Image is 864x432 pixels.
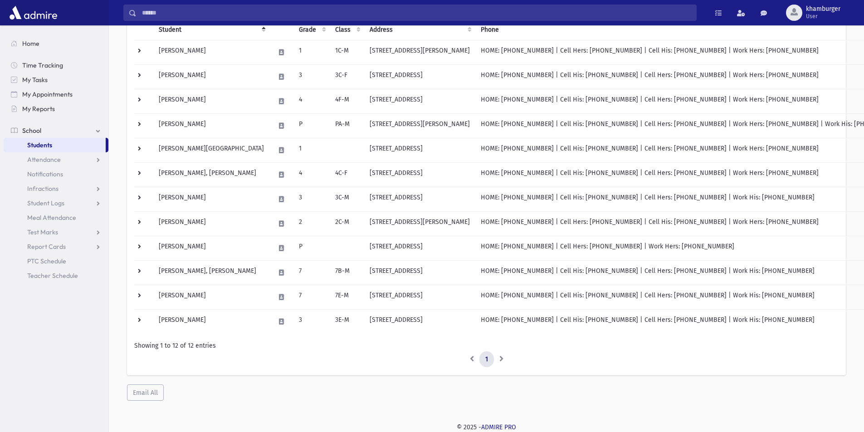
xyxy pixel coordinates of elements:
td: [PERSON_NAME] [153,113,269,138]
a: Students [4,138,106,152]
a: Time Tracking [4,58,108,73]
td: 7B-M [330,260,364,285]
td: [STREET_ADDRESS] [364,187,475,211]
td: [PERSON_NAME] [153,187,269,211]
td: [PERSON_NAME], [PERSON_NAME] [153,162,269,187]
td: 3 [293,309,330,334]
td: [PERSON_NAME] [153,285,269,309]
a: School [4,123,108,138]
span: Teacher Schedule [27,272,78,280]
td: 4 [293,89,330,113]
td: [STREET_ADDRESS] [364,285,475,309]
td: [STREET_ADDRESS] [364,309,475,334]
td: 3 [293,64,330,89]
div: © 2025 - [123,422,849,432]
span: Report Cards [27,243,66,251]
a: Teacher Schedule [4,268,108,283]
td: 4F-M [330,89,364,113]
td: [STREET_ADDRESS] [364,260,475,285]
td: [STREET_ADDRESS] [364,138,475,162]
img: AdmirePro [7,4,59,22]
a: PTC Schedule [4,254,108,268]
td: 1 [293,40,330,64]
td: P [293,236,330,260]
span: Notifications [27,170,63,178]
th: Class: activate to sort column ascending [330,19,364,40]
td: [PERSON_NAME] [153,40,269,64]
span: Meal Attendance [27,214,76,222]
span: Student Logs [27,199,64,207]
a: 1 [479,351,494,368]
td: 7 [293,260,330,285]
td: [PERSON_NAME] [153,309,269,334]
a: My Appointments [4,87,108,102]
td: 7 [293,285,330,309]
span: khamburger [806,5,840,13]
td: [PERSON_NAME][GEOGRAPHIC_DATA] [153,138,269,162]
td: [STREET_ADDRESS] [364,236,475,260]
span: Home [22,39,39,48]
td: 3C-M [330,187,364,211]
span: Time Tracking [22,61,63,69]
a: Meal Attendance [4,210,108,225]
th: Student: activate to sort column descending [153,19,269,40]
span: School [22,126,41,135]
a: Infractions [4,181,108,196]
span: My Reports [22,105,55,113]
td: 3C-F [330,64,364,89]
a: ADMIRE PRO [481,423,516,431]
a: Student Logs [4,196,108,210]
td: [PERSON_NAME] [153,236,269,260]
a: Home [4,36,108,51]
a: Test Marks [4,225,108,239]
a: Notifications [4,167,108,181]
td: 7E-M [330,285,364,309]
td: [STREET_ADDRESS] [364,162,475,187]
td: 2C-M [330,211,364,236]
td: [STREET_ADDRESS][PERSON_NAME] [364,211,475,236]
td: [STREET_ADDRESS][PERSON_NAME] [364,113,475,138]
input: Search [137,5,696,21]
td: [PERSON_NAME], [PERSON_NAME] [153,260,269,285]
span: Test Marks [27,228,58,236]
td: [STREET_ADDRESS] [364,64,475,89]
td: 4 [293,162,330,187]
td: [PERSON_NAME] [153,211,269,236]
td: 4C-F [330,162,364,187]
td: [PERSON_NAME] [153,64,269,89]
span: Infractions [27,184,59,193]
button: Email All [127,384,164,401]
span: Students [27,141,52,149]
th: Address: activate to sort column ascending [364,19,475,40]
span: My Tasks [22,76,48,84]
td: 2 [293,211,330,236]
td: 3E-M [330,309,364,334]
th: Grade: activate to sort column ascending [293,19,330,40]
span: My Appointments [22,90,73,98]
a: Attendance [4,152,108,167]
td: PA-M [330,113,364,138]
td: 1 [293,138,330,162]
span: User [806,13,840,20]
span: PTC Schedule [27,257,66,265]
td: [STREET_ADDRESS][PERSON_NAME] [364,40,475,64]
td: [STREET_ADDRESS] [364,89,475,113]
td: P [293,113,330,138]
a: My Tasks [4,73,108,87]
td: 3 [293,187,330,211]
td: [PERSON_NAME] [153,89,269,113]
a: Report Cards [4,239,108,254]
td: 1C-M [330,40,364,64]
div: Showing 1 to 12 of 12 entries [134,341,839,350]
span: Attendance [27,155,61,164]
a: My Reports [4,102,108,116]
